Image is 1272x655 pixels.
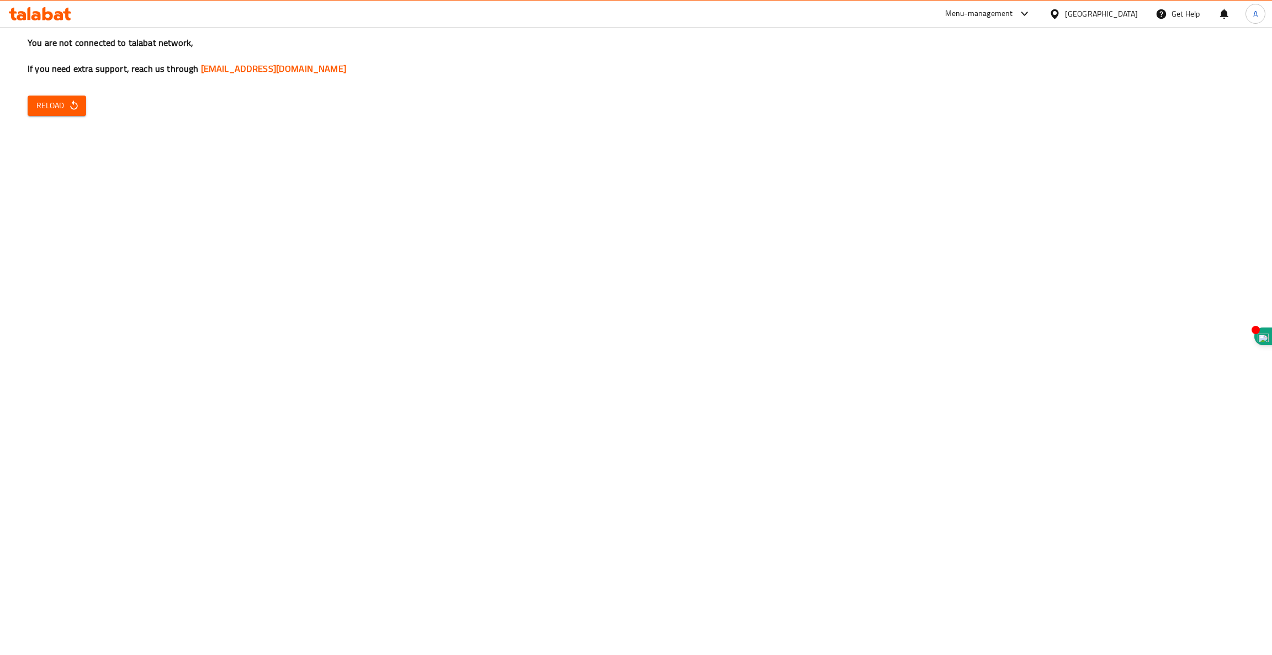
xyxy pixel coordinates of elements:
[201,60,346,77] a: [EMAIL_ADDRESS][DOMAIN_NAME]
[945,7,1013,20] div: Menu-management
[1065,8,1138,20] div: [GEOGRAPHIC_DATA]
[1253,8,1258,20] span: A
[36,99,77,113] span: Reload
[28,96,86,116] button: Reload
[28,36,1244,75] h3: You are not connected to talabat network, If you need extra support, reach us through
